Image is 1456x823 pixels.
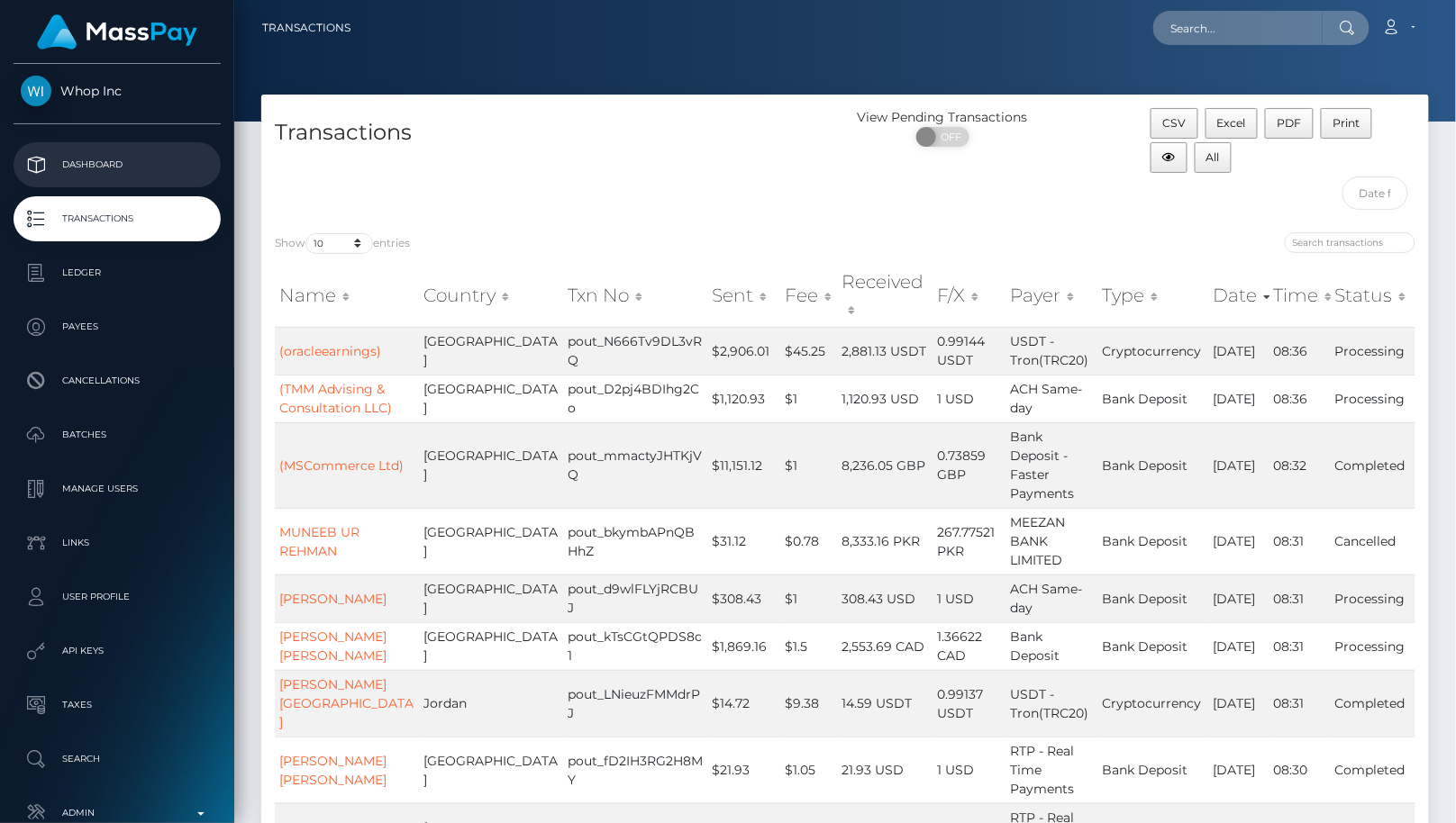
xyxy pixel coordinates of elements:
[21,583,214,610] p: User Profile
[563,737,707,803] td: pout_fD2IH3RG2H8MY
[1269,422,1331,508] td: 08:32
[1331,422,1415,508] td: Completed
[275,264,419,328] th: Name: activate to sort column ascending
[1209,264,1269,328] th: Date: activate to sort column ascending
[14,250,221,295] a: Ledger
[14,466,221,511] a: Manage Users
[279,591,387,607] a: [PERSON_NAME]
[780,622,838,670] td: $1.5
[707,670,780,737] td: $14.72
[1097,375,1208,422] td: Bank Deposit
[1269,622,1331,670] td: 08:31
[838,622,933,670] td: 2,553.69 CAD
[1097,622,1208,670] td: Bank Deposit
[279,381,392,416] a: (TMM Advising & Consultation LLC)
[563,422,707,508] td: pout_mmactyJHTKjVQ
[563,508,707,574] td: pout_bkymbAPnQBHhZ
[707,375,780,422] td: $1,120.93
[838,264,933,328] th: Received: activate to sort column ascending
[14,142,221,187] a: Dashboard
[845,108,1040,127] div: View Pending Transactions
[780,264,838,328] th: Fee: activate to sort column ascending
[1331,327,1415,375] td: Processing
[21,746,214,773] p: Search
[1217,116,1246,130] span: Excel
[1097,422,1208,508] td: Bank Deposit
[419,737,563,803] td: [GEOGRAPHIC_DATA]
[305,233,373,254] select: Showentries
[1010,629,1060,664] span: Bank Deposit
[279,676,414,730] a: [PERSON_NAME][GEOGRAPHIC_DATA]
[707,737,780,803] td: $21.93
[14,629,221,674] a: API Keys
[21,638,214,665] p: API Keys
[14,196,221,241] a: Transactions
[933,622,1006,670] td: 1.36622 CAD
[1151,108,1198,139] button: CSV
[1162,116,1186,130] span: CSV
[14,412,221,457] a: Batches
[1331,737,1415,803] td: Completed
[563,622,707,670] td: pout_kTsCGtQPDS8c1
[1209,737,1269,803] td: [DATE]
[14,520,221,565] a: Links
[933,327,1006,375] td: 0.99144 USDT
[14,358,221,403] a: Cancellations
[1097,264,1208,328] th: Type: activate to sort column ascending
[419,508,563,574] td: [GEOGRAPHIC_DATA]
[780,508,838,574] td: $0.78
[279,457,404,474] a: (MSCommerce Ltd)
[21,151,214,178] p: Dashboard
[780,574,838,622] td: $1
[279,629,387,664] a: [PERSON_NAME] [PERSON_NAME]
[14,737,221,782] a: Search
[838,327,933,375] td: 2,881.13 USDT
[14,683,221,728] a: Taxes
[1151,142,1188,173] button: Column visibility
[1269,670,1331,737] td: 08:31
[1269,737,1331,803] td: 08:30
[838,574,933,622] td: 308.43 USD
[933,422,1006,508] td: 0.73859 GBP
[21,205,214,232] p: Transactions
[21,475,214,502] p: Manage Users
[21,692,214,719] p: Taxes
[780,670,838,737] td: $9.38
[780,422,838,508] td: $1
[933,574,1006,622] td: 1 USD
[1331,670,1415,737] td: Completed
[1209,422,1269,508] td: [DATE]
[838,737,933,803] td: 21.93 USD
[926,127,971,147] span: OFF
[780,737,838,803] td: $1.05
[1331,375,1415,422] td: Processing
[419,327,563,375] td: [GEOGRAPHIC_DATA]
[1285,232,1415,253] input: Search transactions
[1269,574,1331,622] td: 08:31
[1010,686,1088,721] span: USDT - Tron(TRC20)
[21,367,214,394] p: Cancellations
[21,76,51,106] img: Whop Inc
[1321,108,1372,139] button: Print
[933,264,1006,328] th: F/X: activate to sort column ascending
[933,670,1006,737] td: 0.99137 USDT
[262,9,350,47] a: Transactions
[14,304,221,349] a: Payees
[419,670,563,737] td: Jordan
[707,622,780,670] td: $1,869.16
[1006,264,1097,328] th: Payer: activate to sort column ascending
[1010,381,1082,416] span: ACH Same-day
[419,574,563,622] td: [GEOGRAPHIC_DATA]
[563,375,707,422] td: pout_D2pj4BDIhg2Co
[419,422,563,508] td: [GEOGRAPHIC_DATA]
[707,422,780,508] td: $11,151.12
[838,508,933,574] td: 8,333.16 PKR
[780,327,838,375] td: $45.25
[1278,116,1302,130] span: PDF
[1209,508,1269,574] td: [DATE]
[1265,108,1314,139] button: PDF
[707,574,780,622] td: $308.43
[1269,327,1331,375] td: 08:36
[1331,508,1415,574] td: Cancelled
[933,737,1006,803] td: 1 USD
